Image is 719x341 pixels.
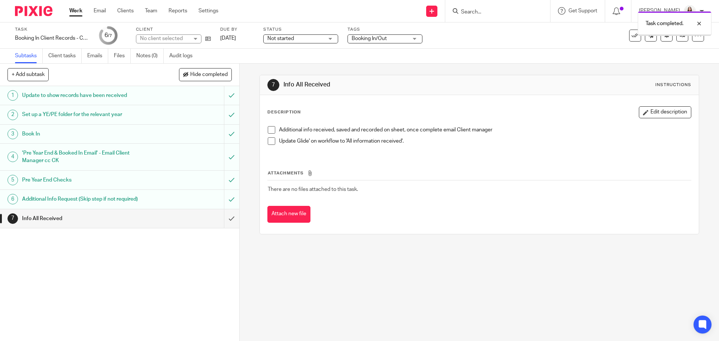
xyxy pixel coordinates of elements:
[15,34,90,42] div: Booking In Client Records - Company - Digital (Eg Xero)
[7,129,18,139] div: 3
[140,35,189,42] div: No client selected
[7,175,18,185] div: 5
[114,49,131,63] a: Files
[283,81,495,89] h1: Info All Received
[7,213,18,224] div: 7
[15,27,90,33] label: Task
[198,7,218,15] a: Settings
[15,49,43,63] a: Subtasks
[22,109,152,120] h1: Set up a YE/PE folder for the relevant year
[22,128,152,140] h1: Book In
[267,36,294,41] span: Not started
[22,174,152,186] h1: Pre Year End Checks
[22,194,152,205] h1: Additional Info Request (Skip step if not required)
[22,213,152,224] h1: Info All Received
[136,27,211,33] label: Client
[7,110,18,120] div: 2
[179,68,232,81] button: Hide completed
[69,7,82,15] a: Work
[7,90,18,101] div: 1
[268,187,358,192] span: There are no files attached to this task.
[145,7,157,15] a: Team
[87,49,108,63] a: Emails
[267,79,279,91] div: 7
[7,194,18,204] div: 6
[190,72,228,78] span: Hide completed
[104,31,112,40] div: 6
[646,20,683,27] p: Task completed.
[220,27,254,33] label: Due by
[94,7,106,15] a: Email
[169,49,198,63] a: Audit logs
[263,27,338,33] label: Status
[15,6,52,16] img: Pixie
[117,7,134,15] a: Clients
[352,36,387,41] span: Booking In/Out
[655,82,691,88] div: Instructions
[220,36,236,41] span: [DATE]
[267,109,301,115] p: Description
[22,147,152,167] h1: 'Pre Year End & Booked In Email' - Email Client Manager cc CK
[267,206,310,223] button: Attach new file
[48,49,82,63] a: Client tasks
[7,152,18,162] div: 4
[7,68,49,81] button: + Add subtask
[684,5,696,17] img: 2022.jpg
[22,90,152,101] h1: Update to show records have been received
[279,126,691,134] p: Additional info received, saved and recorded on sheet, once complete email Client manager
[169,7,187,15] a: Reports
[268,171,304,175] span: Attachments
[108,34,112,38] small: /7
[136,49,164,63] a: Notes (0)
[639,106,691,118] button: Edit description
[279,137,691,145] p: Update Glide' on workflow to 'All information received'.
[348,27,422,33] label: Tags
